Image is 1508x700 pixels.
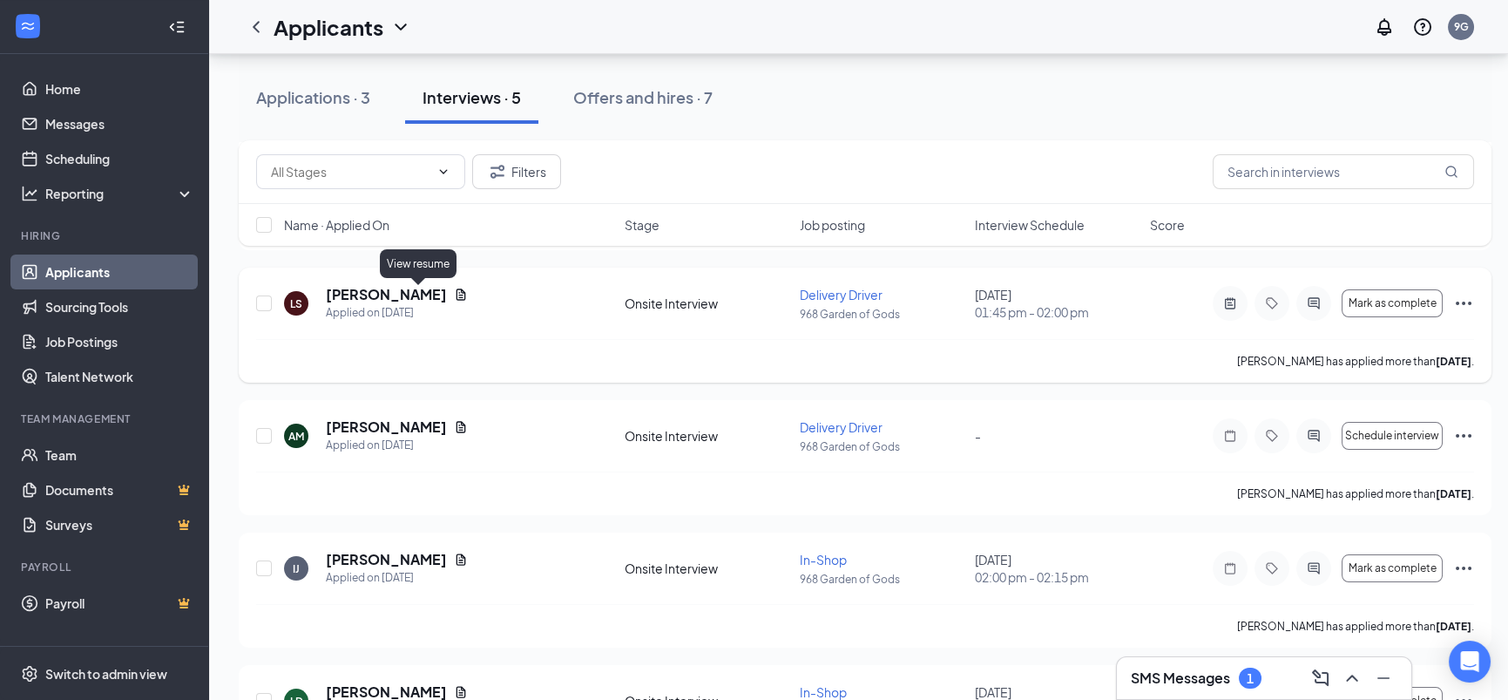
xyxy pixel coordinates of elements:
p: [PERSON_NAME] has applied more than . [1237,354,1474,369]
a: Team [45,438,194,472]
svg: ChevronDown [436,165,450,179]
div: LS [290,296,302,311]
svg: Tag [1261,296,1282,310]
h1: Applicants [274,12,383,42]
h3: SMS Messages [1131,669,1230,688]
p: [PERSON_NAME] has applied more than . [1237,486,1474,501]
svg: Collapse [168,18,186,36]
svg: Ellipses [1453,558,1474,579]
span: Schedule interview [1345,430,1439,442]
a: Home [45,71,194,106]
button: Minimize [1369,664,1397,692]
a: DocumentsCrown [45,472,194,507]
a: PayrollCrown [45,586,194,621]
div: Onsite Interview [625,295,789,312]
svg: Settings [21,665,38,683]
p: 968 Garden of Gods [800,572,964,587]
span: 01:45 pm - 02:00 pm [975,303,1139,321]
button: Mark as complete [1342,289,1443,317]
button: ChevronUp [1338,664,1366,692]
svg: Note [1220,561,1241,575]
button: Schedule interview [1342,422,1443,450]
svg: Document [454,685,468,699]
svg: ActiveChat [1303,561,1324,575]
div: [DATE] [975,286,1139,321]
span: Delivery Driver [800,419,882,435]
svg: Document [454,288,468,302]
span: Mark as complete [1349,297,1437,309]
svg: Document [454,420,468,434]
span: In-Shop [800,552,847,567]
div: Payroll [21,560,191,574]
div: 1 [1247,671,1254,686]
a: Talent Network [45,359,194,394]
svg: QuestionInfo [1412,17,1433,37]
div: AM [288,429,304,444]
h5: [PERSON_NAME] [326,550,447,569]
h5: [PERSON_NAME] [326,418,447,437]
span: 02:00 pm - 02:15 pm [975,568,1139,586]
div: Onsite Interview [625,560,789,577]
svg: ChevronDown [390,17,411,37]
button: Filter Filters [472,154,561,189]
div: Offers and hires · 7 [573,86,713,108]
div: Applications · 3 [256,86,370,108]
svg: ComposeMessage [1310,668,1331,689]
svg: Note [1220,429,1241,443]
svg: ActiveNote [1220,296,1241,310]
div: Reporting [45,185,195,202]
a: Scheduling [45,141,194,176]
a: Messages [45,106,194,141]
b: [DATE] [1436,487,1471,500]
span: Job posting [800,216,865,234]
svg: ChevronLeft [246,17,267,37]
div: Open Intercom Messenger [1449,641,1491,683]
span: Interview Schedule [975,216,1085,234]
button: ComposeMessage [1307,664,1335,692]
svg: Tag [1261,429,1282,443]
svg: Filter [487,161,508,182]
svg: WorkstreamLogo [19,17,37,35]
svg: ActiveChat [1303,296,1324,310]
div: Switch to admin view [45,665,167,683]
span: Stage [625,216,659,234]
button: Mark as complete [1342,554,1443,582]
div: Applied on [DATE] [326,569,468,587]
div: [DATE] [975,551,1139,586]
svg: Notifications [1374,17,1395,37]
p: [PERSON_NAME] has applied more than . [1237,619,1474,634]
svg: ChevronUp [1342,668,1363,689]
span: Mark as complete [1349,562,1437,574]
a: SurveysCrown [45,507,194,542]
span: Delivery Driver [800,287,882,302]
svg: MagnifyingGlass [1444,165,1458,179]
span: Score [1150,216,1185,234]
b: [DATE] [1436,355,1471,368]
input: All Stages [271,162,429,181]
svg: Minimize [1373,668,1394,689]
h5: [PERSON_NAME] [326,285,447,304]
p: 968 Garden of Gods [800,439,964,454]
span: - [975,428,981,444]
div: Interviews · 5 [423,86,521,108]
span: Name · Applied On [284,216,389,234]
b: [DATE] [1436,620,1471,633]
div: Hiring [21,228,191,243]
div: IJ [293,561,300,576]
div: 9G [1454,19,1469,34]
svg: ActiveChat [1303,429,1324,443]
svg: Document [454,553,468,567]
a: Job Postings [45,324,194,359]
div: Applied on [DATE] [326,437,468,454]
svg: Analysis [21,185,38,202]
span: In-Shop [800,684,847,700]
a: Sourcing Tools [45,289,194,324]
svg: Ellipses [1453,425,1474,446]
svg: Ellipses [1453,293,1474,314]
div: Team Management [21,411,191,426]
a: Applicants [45,255,194,289]
div: Onsite Interview [625,427,789,445]
input: Search in interviews [1213,154,1474,189]
div: Applied on [DATE] [326,304,468,322]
